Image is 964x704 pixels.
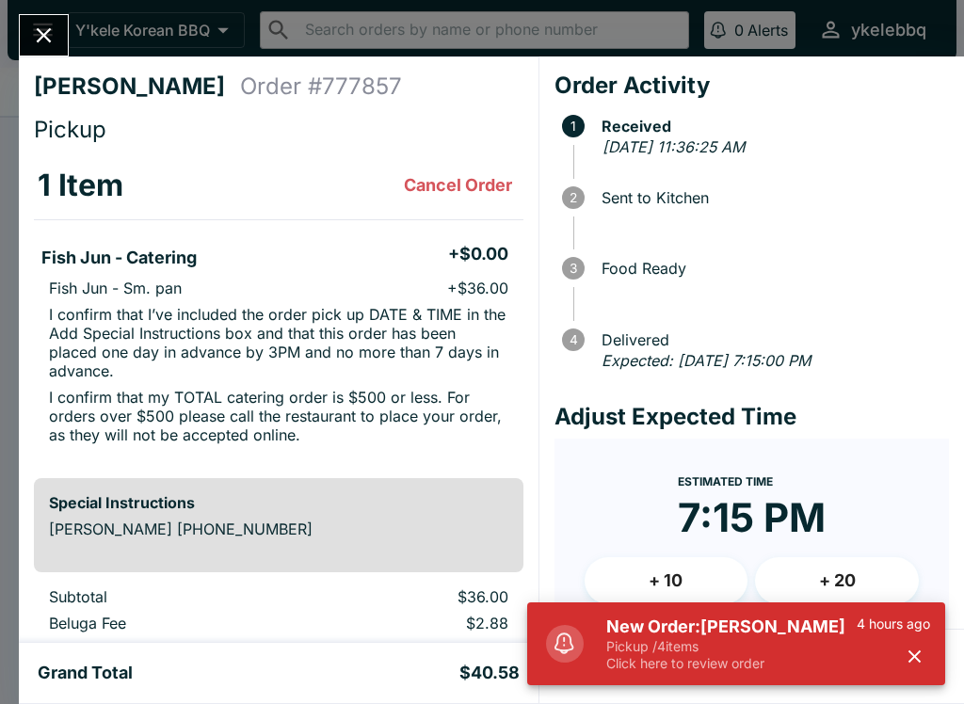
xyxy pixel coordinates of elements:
span: Sent to Kitchen [592,189,949,206]
p: Fish Jun - Sm. pan [49,279,182,297]
h5: Grand Total [38,662,133,684]
h5: + $0.00 [448,243,508,265]
table: orders table [34,152,523,463]
p: Pickup / 4 items [606,638,857,655]
p: I confirm that my TOTAL catering order is $500 or less. For orders over $500 please call the rest... [49,388,508,444]
p: 4 hours ago [857,616,930,632]
h4: Adjust Expected Time [554,403,949,431]
span: Estimated Time [678,474,773,488]
h6: Special Instructions [49,493,508,512]
h4: [PERSON_NAME] [34,72,240,101]
p: Restaurant Fee [49,640,295,659]
span: Food Ready [592,260,949,277]
button: + 10 [585,557,748,604]
h5: Fish Jun - Catering [41,247,197,269]
h5: $40.58 [459,662,520,684]
p: $0.00 [325,640,508,659]
p: $2.88 [325,614,508,632]
text: 1 [570,119,576,134]
p: [PERSON_NAME] [PHONE_NUMBER] [49,520,508,538]
time: 7:15 PM [678,493,826,542]
h4: Order # 777857 [240,72,402,101]
em: Expected: [DATE] 7:15:00 PM [602,351,811,370]
p: + $36.00 [447,279,508,297]
p: $36.00 [325,587,508,606]
span: Received [592,118,949,135]
p: Subtotal [49,587,295,606]
text: 4 [569,332,577,347]
text: 3 [570,261,577,276]
button: + 20 [755,557,919,604]
h4: Order Activity [554,72,949,100]
h3: 1 Item [38,167,123,204]
em: [DATE] 11:36:25 AM [602,137,745,156]
table: orders table [34,587,523,693]
p: I confirm that I’ve included the order pick up DATE & TIME in the Add Special Instructions box an... [49,305,508,380]
button: Close [20,15,68,56]
p: Click here to review order [606,655,857,672]
button: Cancel Order [396,167,520,204]
span: Pickup [34,116,106,143]
span: Delivered [592,331,949,348]
p: Beluga Fee [49,614,295,632]
h5: New Order: [PERSON_NAME] [606,616,857,638]
text: 2 [570,190,577,205]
